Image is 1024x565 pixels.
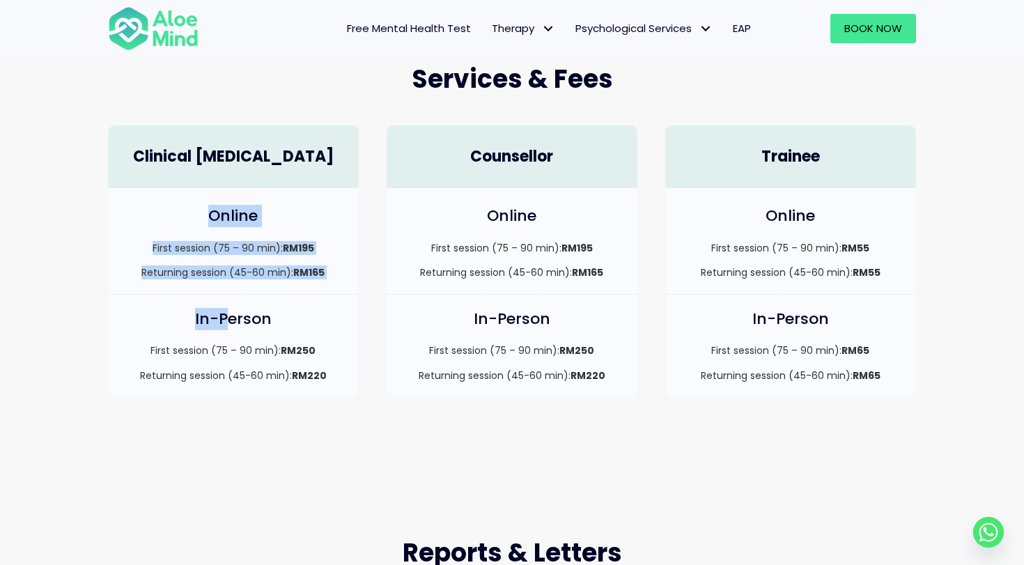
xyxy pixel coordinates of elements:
[401,369,623,382] p: Returning session (45-60 min):
[292,369,327,382] strong: RM220
[561,241,593,255] strong: RM195
[559,343,594,357] strong: RM250
[679,369,902,382] p: Returning session (45-60 min):
[108,6,199,52] img: Aloe mind Logo
[122,206,345,227] h4: Online
[122,241,345,255] p: First session (75 – 90 min):
[401,146,623,168] h4: Counsellor
[336,14,481,43] a: Free Mental Health Test
[841,241,869,255] strong: RM55
[679,265,902,279] p: Returning session (45-60 min):
[481,14,565,43] a: TherapyTherapy: submenu
[571,369,605,382] strong: RM220
[679,206,902,227] h4: Online
[401,309,623,330] h4: In-Person
[122,343,345,357] p: First session (75 – 90 min):
[844,21,902,36] span: Book Now
[679,343,902,357] p: First session (75 – 90 min):
[841,343,869,357] strong: RM65
[572,265,603,279] strong: RM165
[293,265,325,279] strong: RM165
[722,14,761,43] a: EAP
[973,517,1004,548] a: Whatsapp
[401,206,623,227] h4: Online
[830,14,916,43] a: Book Now
[853,265,881,279] strong: RM55
[679,309,902,330] h4: In-Person
[575,21,712,36] span: Psychological Services
[281,343,316,357] strong: RM250
[347,21,471,36] span: Free Mental Health Test
[217,14,761,43] nav: Menu
[401,343,623,357] p: First session (75 – 90 min):
[492,21,554,36] span: Therapy
[122,309,345,330] h4: In-Person
[565,14,722,43] a: Psychological ServicesPsychological Services: submenu
[538,19,558,39] span: Therapy: submenu
[679,241,902,255] p: First session (75 – 90 min):
[853,369,881,382] strong: RM65
[401,241,623,255] p: First session (75 – 90 min):
[695,19,715,39] span: Psychological Services: submenu
[122,146,345,168] h4: Clinical [MEDICAL_DATA]
[679,146,902,168] h4: Trainee
[122,265,345,279] p: Returning session (45-60 min):
[122,369,345,382] p: Returning session (45-60 min):
[401,265,623,279] p: Returning session (45-60 min):
[733,21,751,36] span: EAP
[283,241,314,255] strong: RM195
[412,61,613,97] span: Services & Fees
